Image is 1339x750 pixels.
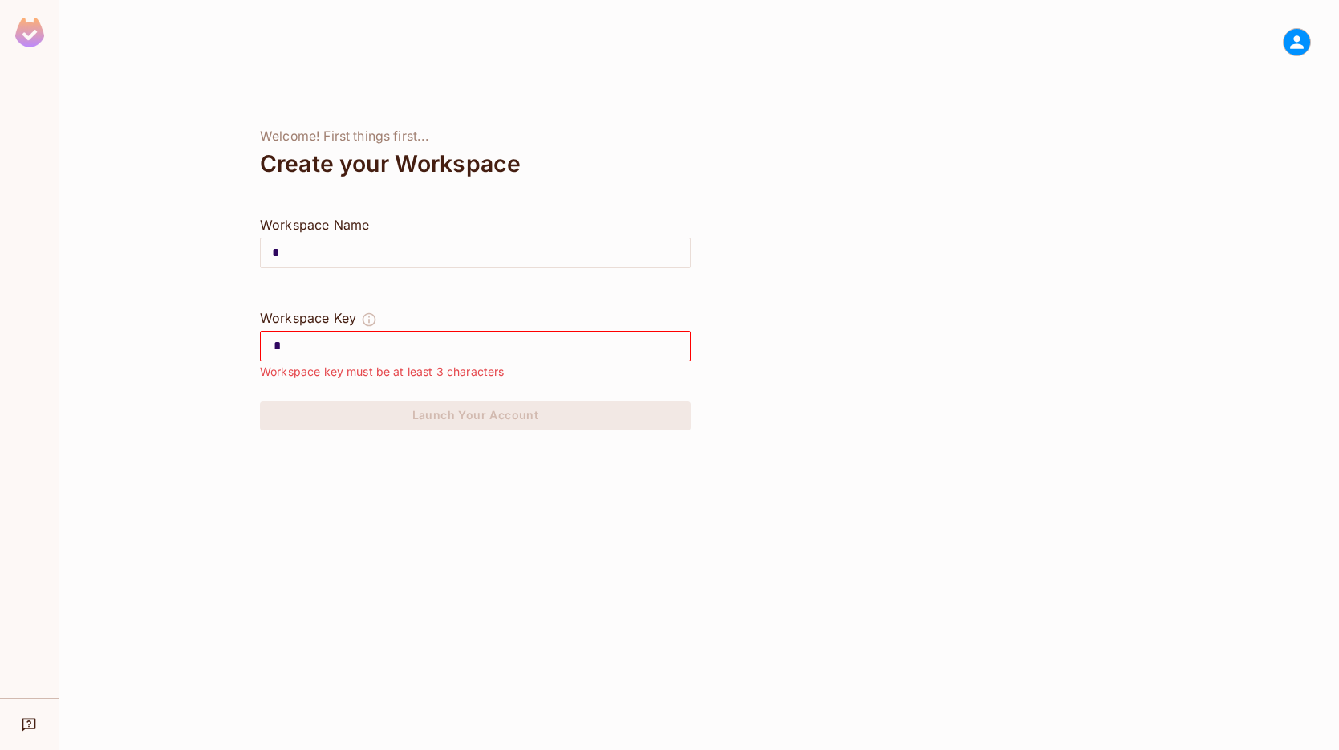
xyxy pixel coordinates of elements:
[260,308,356,328] div: Workspace Key
[15,18,44,47] img: SReyMgAAAABJRU5ErkJggg==
[361,308,377,331] button: The Workspace Key is unique, and serves as the identifier of your workspace.
[260,363,691,380] div: Workspace key must be at least 3 characters
[260,401,691,430] button: Launch Your Account
[260,128,691,145] div: Welcome! First things first...
[260,145,691,183] div: Create your Workspace
[260,215,691,234] div: Workspace Name
[11,708,47,740] div: Help & Updates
